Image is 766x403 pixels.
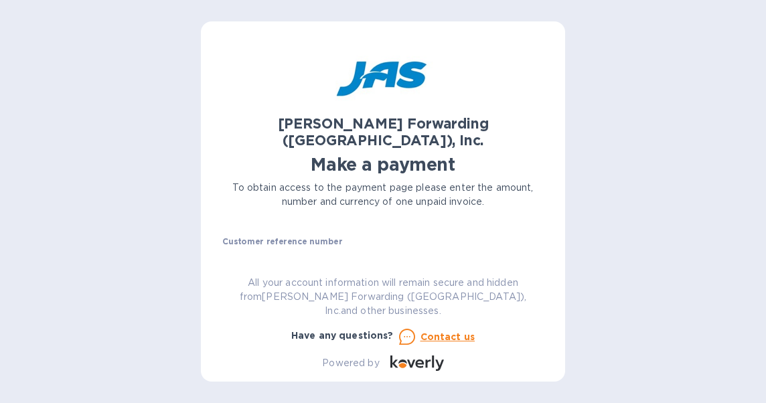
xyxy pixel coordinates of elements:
[322,356,379,370] p: Powered by
[222,238,342,246] label: Customer reference number
[291,330,394,341] b: Have any questions?
[222,248,544,268] input: Enter customer reference number
[278,115,489,149] b: [PERSON_NAME] Forwarding ([GEOGRAPHIC_DATA]), Inc.
[222,154,544,175] h1: Make a payment
[222,276,544,318] p: All your account information will remain secure and hidden from [PERSON_NAME] Forwarding ([GEOGRA...
[420,331,475,342] u: Contact us
[222,181,544,209] p: To obtain access to the payment page please enter the amount, number and currency of one unpaid i...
